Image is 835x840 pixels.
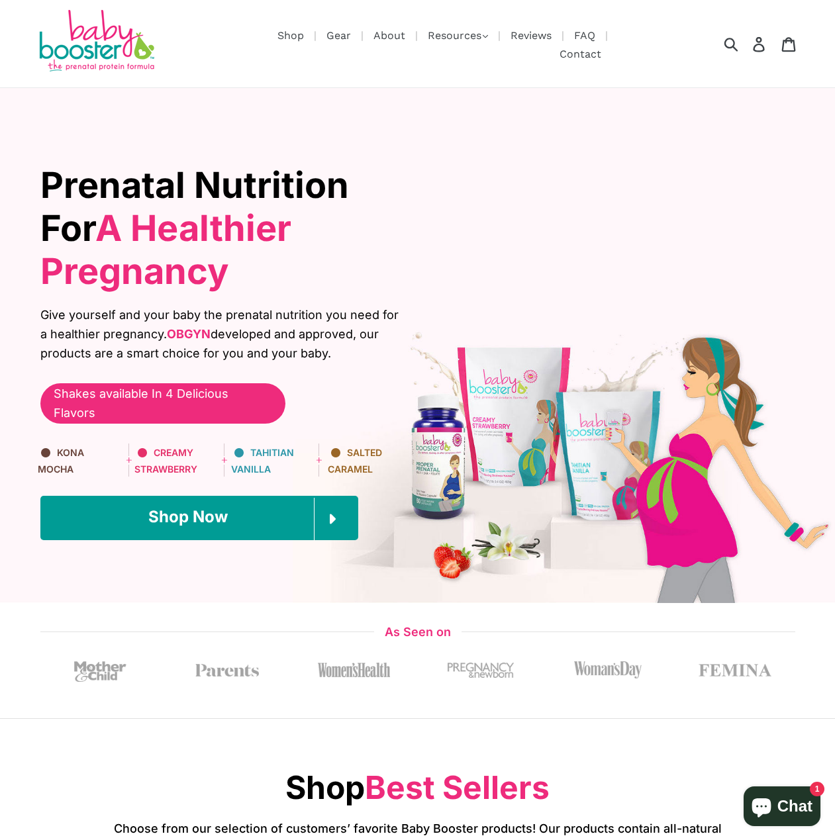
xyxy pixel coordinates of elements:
img: womens_day-1636474461113.png [574,661,642,678]
img: Baby Booster Prenatal Protein Supplements [36,10,156,74]
span: Shop Now [148,507,228,526]
span: Salted Caramel [328,447,382,474]
img: femina-1636478229565.png [699,664,771,677]
a: Contact [553,46,608,62]
a: FAQ [567,27,602,44]
a: Shop [271,27,311,44]
img: pregancy_and_newborn-1636474461058.png [448,663,514,678]
span: Creamy Strawberry [134,447,197,474]
a: Gear [320,27,358,44]
span: Prenatal Nutrition For [40,163,349,293]
a: About [367,27,412,44]
span: Shakes available In 4 Delicious Flavors [54,385,272,423]
a: Shop Now [40,496,358,539]
b: OBGYN [167,327,211,341]
span: Tahitian Vanilla [231,447,294,474]
img: womens_health-1636474461116.png [318,663,390,677]
img: parents-1636474461056.png [195,664,258,677]
span: Shop [285,768,550,807]
span: A Healthier Pregnancy [40,207,291,293]
a: Reviews [504,27,558,44]
span: KONA Mocha [38,447,84,474]
img: mother_and_child-1636474461042.png [74,661,126,682]
span: As Seen on [374,626,462,638]
button: Resources [421,26,495,46]
inbox-online-store-chat: Shopify online store chat [740,786,824,829]
input: Search [728,29,765,58]
span: Best Sellers [365,768,550,807]
span: Give yourself and your baby the prenatal nutrition you need for a healthier pregnancy. developed ... [40,306,408,363]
